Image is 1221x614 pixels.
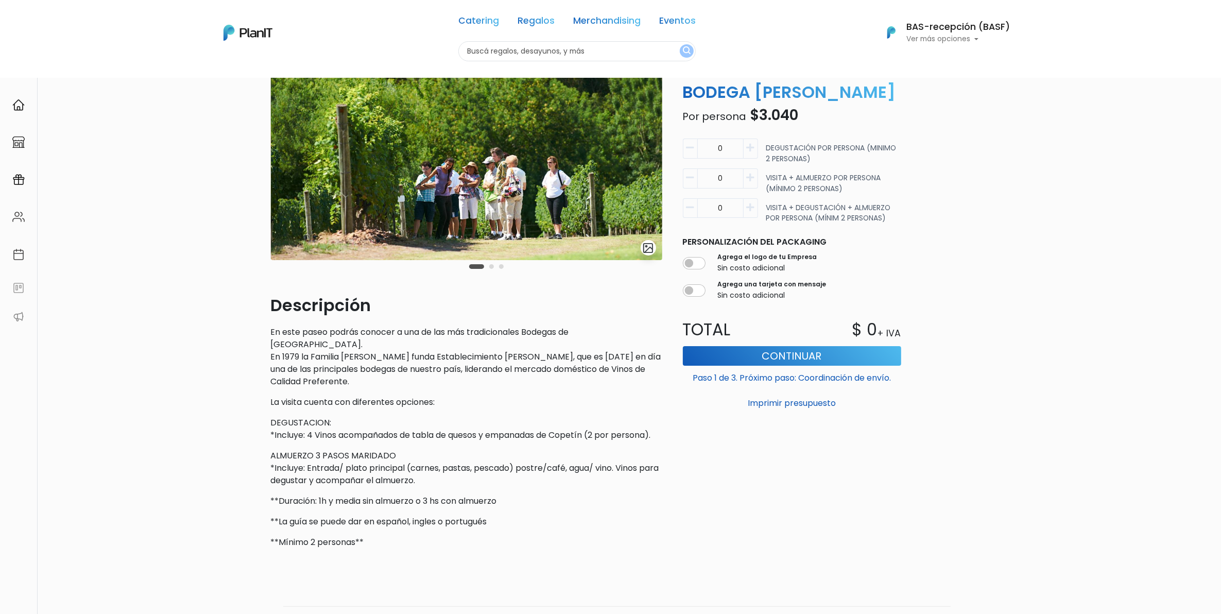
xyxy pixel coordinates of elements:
[852,317,878,342] p: $ 0
[271,396,662,408] p: La visita cuenta con diferentes opciones:
[880,21,903,44] img: PlanIt Logo
[223,25,272,41] img: PlanIt Logo
[271,38,662,260] img: Bouza_1.jpg
[271,417,662,441] p: DEGUSTACION: *Incluye: 4 Vinos acompañados de tabla de quesos y empanadas de Copetín (2 por perso...
[469,264,484,269] button: Carousel Page 1 (Current Slide)
[271,495,662,507] p: **Duración: 1h y media sin almuerzo o 3 hs con almuerzo
[271,536,662,549] p: **Mínimo 2 personas**
[659,16,696,29] a: Eventos
[683,236,901,248] p: Personalización del packaging
[677,80,907,105] p: BODEGA [PERSON_NAME]
[12,282,25,294] img: feedback-78b5a0c8f98aac82b08bfc38622c3050aee476f2c9584af64705fc4e61158814.svg
[683,109,747,124] span: Por persona
[766,143,901,164] p: DEGUSTACIÓN POR PERSONA (MINIMO 2 PERSONAS)
[12,248,25,261] img: calendar-87d922413cdce8b2cf7b7f5f62616a5cf9e4887200fb71536465627b3292af00.svg
[718,263,817,274] p: Sin costo adicional
[12,174,25,186] img: campaigns-02234683943229c281be62815700db0a1741e53638e28bf9629b52c665b00959.svg
[573,16,641,29] a: Merchandising
[718,290,827,301] p: Sin costo adicional
[683,368,901,384] p: Paso 1 de 3. Próximo paso: Coordinación de envío.
[766,202,901,224] p: VISITA + DEGUSTACIÓN + ALMUERZO POR PERSONA (MÍNIM 2 PERSONAS)
[12,311,25,323] img: partners-52edf745621dab592f3b2c58e3bca9d71375a7ef29c3b500c9f145b62cc070d4.svg
[271,293,662,318] p: Descripción
[458,16,499,29] a: Catering
[271,516,662,528] p: **La guía se puede dar en español, ingles o portugués
[458,41,696,61] input: Buscá regalos, desayunos, y más
[907,23,1010,32] h6: BAS-recepción (BASF)
[718,252,817,262] label: Agrega el logo de tu Empresa
[12,99,25,111] img: home-e721727adea9d79c4d83392d1f703f7f8bce08238fde08b1acbfd93340b81755.svg
[518,16,555,29] a: Regalos
[874,19,1010,46] button: PlanIt Logo BAS-recepción (BASF) Ver más opciones
[12,211,25,223] img: people-662611757002400ad9ed0e3c099ab2801c6687ba6c219adb57efc949bc21e19d.svg
[467,260,506,272] div: Carousel Pagination
[750,105,799,125] span: $3.040
[642,242,654,254] img: gallery-light
[683,346,901,366] button: Continuar
[489,264,494,269] button: Carousel Page 2
[271,326,662,388] p: En este paseo podrás conocer a una de las más tradicionales Bodegas de [GEOGRAPHIC_DATA]. En 1979...
[766,173,901,194] p: VISITA + ALMUERZO POR PERSONA (MÍNIMO 2 PERSONAS)
[683,46,691,56] img: search_button-432b6d5273f82d61273b3651a40e1bd1b912527efae98b1b7a1b2c0702e16a8d.svg
[718,280,827,289] label: Agrega una tarjeta con mensaje
[53,10,148,30] div: ¿Necesitás ayuda?
[907,36,1010,43] p: Ver más opciones
[271,450,662,487] p: ALMUERZO 3 PASOS MARIDADO *Incluye: Entrada/ plato principal (carnes, pastas, pescado) postre/caf...
[683,395,901,412] button: Imprimir presupuesto
[12,136,25,148] img: marketplace-4ceaa7011d94191e9ded77b95e3339b90024bf715f7c57f8cf31f2d8c509eaba.svg
[499,264,504,269] button: Carousel Page 3
[677,317,792,342] p: Total
[878,327,901,340] p: + IVA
